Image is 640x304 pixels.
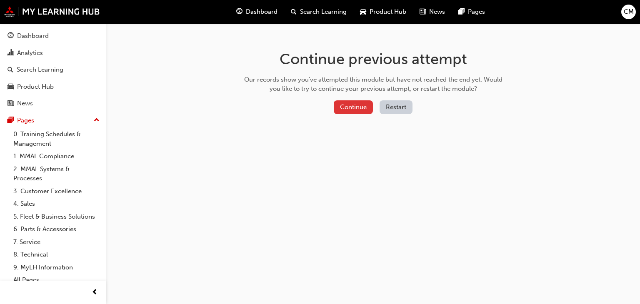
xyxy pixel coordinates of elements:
[10,248,103,261] a: 8. Technical
[17,48,43,58] div: Analytics
[3,62,103,77] a: Search Learning
[284,3,353,20] a: search-iconSearch Learning
[10,223,103,236] a: 6. Parts & Accessories
[7,100,14,107] span: news-icon
[241,75,505,94] div: Our records show you've attempted this module but have not reached the end yet. Would you like to...
[360,7,366,17] span: car-icon
[7,83,14,91] span: car-icon
[291,7,297,17] span: search-icon
[94,115,100,126] span: up-icon
[10,128,103,150] a: 0. Training Schedules & Management
[230,3,284,20] a: guage-iconDashboard
[10,197,103,210] a: 4. Sales
[10,261,103,274] a: 9. MyLH Information
[452,3,492,20] a: pages-iconPages
[621,5,636,19] button: CM
[17,116,34,125] div: Pages
[3,45,103,61] a: Analytics
[3,113,103,128] button: Pages
[7,66,13,74] span: search-icon
[468,7,485,17] span: Pages
[420,7,426,17] span: news-icon
[334,100,373,114] button: Continue
[246,7,277,17] span: Dashboard
[10,210,103,223] a: 5. Fleet & Business Solutions
[4,6,100,17] img: mmal
[10,163,103,185] a: 2. MMAL Systems & Processes
[17,99,33,108] div: News
[353,3,413,20] a: car-iconProduct Hub
[7,50,14,57] span: chart-icon
[236,7,242,17] span: guage-icon
[370,7,406,17] span: Product Hub
[241,50,505,68] h1: Continue previous attempt
[17,82,54,92] div: Product Hub
[17,65,63,75] div: Search Learning
[458,7,465,17] span: pages-icon
[3,79,103,95] a: Product Hub
[7,32,14,40] span: guage-icon
[17,31,49,41] div: Dashboard
[10,236,103,249] a: 7. Service
[10,150,103,163] a: 1. MMAL Compliance
[3,28,103,44] a: Dashboard
[3,27,103,113] button: DashboardAnalyticsSearch LearningProduct HubNews
[10,185,103,198] a: 3. Customer Excellence
[300,7,347,17] span: Search Learning
[92,287,98,298] span: prev-icon
[624,7,634,17] span: CM
[10,274,103,287] a: All Pages
[3,96,103,111] a: News
[7,117,14,125] span: pages-icon
[429,7,445,17] span: News
[380,100,412,114] button: Restart
[413,3,452,20] a: news-iconNews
